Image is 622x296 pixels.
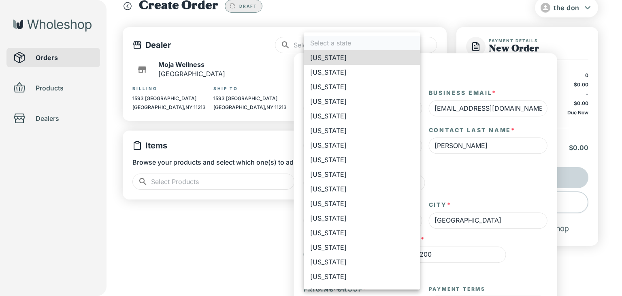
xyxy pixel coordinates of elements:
[304,240,420,255] li: [US_STATE]
[304,182,420,196] li: [US_STATE]
[304,138,420,152] li: [US_STATE]
[304,109,420,123] li: [US_STATE]
[304,50,420,65] li: [US_STATE]
[304,79,420,94] li: [US_STATE]
[304,167,420,182] li: [US_STATE]
[304,225,420,240] li: [US_STATE]
[304,123,420,138] li: [US_STATE]
[304,65,420,79] li: [US_STATE]
[304,255,420,269] li: [US_STATE]
[304,211,420,225] li: [US_STATE]
[304,269,420,284] li: [US_STATE]
[304,152,420,167] li: [US_STATE]
[304,196,420,211] li: [US_STATE]
[304,94,420,109] li: [US_STATE]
